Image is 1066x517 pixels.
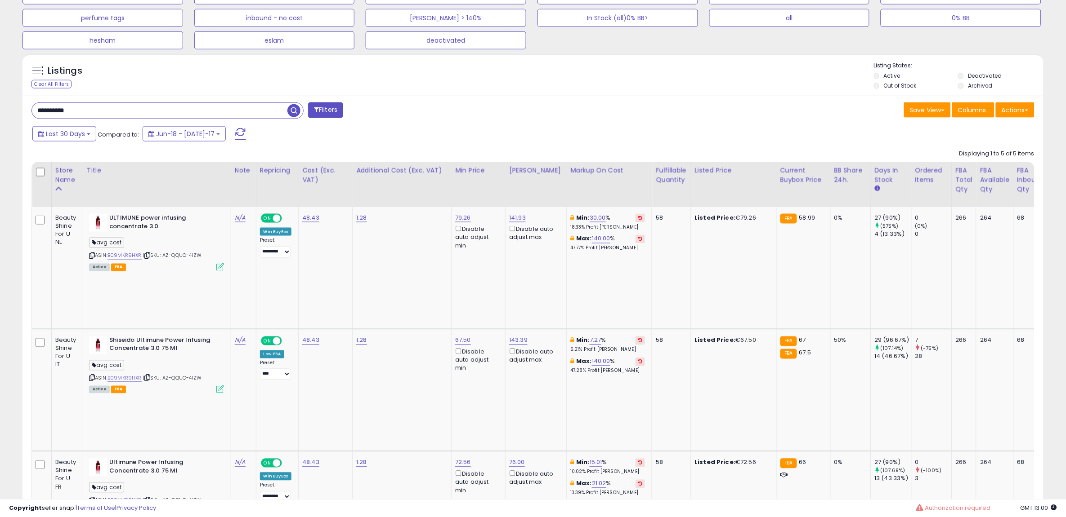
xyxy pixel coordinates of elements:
[302,213,319,222] a: 48.43
[89,386,110,393] span: All listings currently available for purchase on Amazon
[656,166,687,185] div: Fulfillable Quantity
[89,482,124,493] span: avg cost
[455,224,498,250] div: Disable auto adjust min
[875,336,911,345] div: 29 (96.67%)
[260,166,295,175] div: Repricing
[875,166,908,185] div: Days In Stock
[875,459,911,467] div: 27 (90%)
[576,213,590,222] b: Min:
[509,213,526,222] a: 141.93
[695,213,736,222] b: Listed Price:
[915,353,952,361] div: 28
[780,166,827,185] div: Current Buybox Price
[46,129,85,138] span: Last 30 Days
[780,336,797,346] small: FBA
[89,214,224,270] div: ASIN:
[834,336,864,345] div: 50%
[570,224,645,230] p: 18.33% Profit [PERSON_NAME]
[570,336,645,353] div: %
[55,166,79,185] div: Store Name
[143,126,226,141] button: Jun-18 - [DATE]-17
[260,350,284,358] div: Low. FBA
[576,357,592,366] b: Max:
[570,347,645,353] p: 5.21% Profit [PERSON_NAME]
[111,386,126,393] span: FBA
[570,358,645,374] div: %
[570,245,645,252] p: 47.77% Profit [PERSON_NAME]
[89,459,107,477] img: 310521-DzLL._SL40_.jpg
[570,214,645,230] div: %
[55,459,76,491] div: Beauty Shine For U FR
[356,213,367,222] a: 1.28
[695,336,770,345] div: €67.50
[280,460,295,467] span: OFF
[656,459,684,467] div: 58
[509,336,528,345] a: 143.39
[32,126,96,141] button: Last 30 Days
[455,469,498,495] div: Disable auto adjust min
[875,353,911,361] div: 14 (46.67%)
[55,214,76,247] div: Beauty Shine For U NL
[968,72,1002,80] label: Deactivated
[98,130,139,139] span: Compared to:
[780,214,797,224] small: FBA
[834,166,867,185] div: BB Share 24h.
[455,166,502,175] div: Min Price
[590,213,606,222] a: 30.00
[509,469,560,486] div: Disable auto adjust max
[915,475,952,483] div: 3
[509,458,525,467] a: 76.00
[590,336,601,345] a: 7.27
[956,166,973,194] div: FBA Total Qty
[89,264,110,271] span: All listings currently available for purchase on Amazon
[875,230,911,238] div: 4 (13.33%)
[874,62,1044,70] p: Listing States:
[576,234,592,243] b: Max:
[366,31,526,49] button: deactivated
[1017,166,1044,194] div: FBA inbound Qty
[235,166,252,175] div: Note
[570,459,645,475] div: %
[235,213,246,222] a: N/A
[1017,336,1041,345] div: 68
[109,214,219,233] b: ULTIMUNE power infusing concentrate 3.0
[87,166,227,175] div: Title
[1017,459,1041,467] div: 68
[509,166,563,175] div: [PERSON_NAME]
[262,337,273,345] span: ON
[996,102,1035,118] button: Actions
[156,129,215,138] span: Jun-18 - [DATE]-17
[280,337,295,345] span: OFF
[22,9,183,27] button: perfume tags
[89,238,124,248] span: avg cost
[260,360,292,380] div: Preset:
[915,222,928,230] small: (0%)
[509,347,560,364] div: Disable auto adjust max
[834,214,864,222] div: 0%
[799,213,815,222] span: 58.99
[576,458,590,467] b: Min:
[109,336,219,355] b: Shiseido Ultimune Power Infusing Concentrate 3.0 75 Ml
[262,215,273,222] span: ON
[570,235,645,252] div: %
[695,336,736,345] b: Listed Price:
[799,458,806,467] span: 66
[262,460,273,467] span: ON
[89,336,224,393] div: ASIN:
[956,214,970,222] div: 266
[952,102,994,118] button: Columns
[881,345,904,352] small: (107.14%)
[799,349,811,357] span: 67.5
[260,228,292,236] div: Win BuyBox
[48,65,82,77] h5: Listings
[656,214,684,222] div: 58
[356,336,367,345] a: 1.28
[570,480,645,496] div: %
[280,215,295,222] span: OFF
[302,458,319,467] a: 48.43
[915,166,948,185] div: Ordered Items
[590,458,602,467] a: 15.01
[695,458,736,467] b: Listed Price:
[695,214,770,222] div: €79.26
[302,166,349,185] div: Cost (Exc. VAT)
